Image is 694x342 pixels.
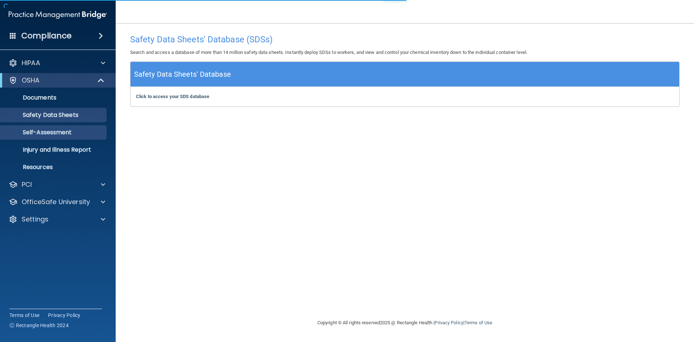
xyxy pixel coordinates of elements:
a: Terms of Use [9,312,39,319]
p: Safety Data Sheets [5,111,103,119]
a: Click to access your SDS database [136,94,209,99]
p: Documents [5,94,103,101]
p: Resources [5,164,103,171]
p: Settings [22,215,48,224]
h5: Safety Data Sheets' Database [134,68,231,81]
a: HIPAA [9,59,105,67]
a: PCI [9,180,105,189]
a: Terms of Use [464,320,492,325]
h4: Safety Data Sheets' Database (SDSs) [130,35,680,44]
iframe: Drift Widget Chat Controller [569,291,685,320]
p: OSHA [22,76,40,85]
a: OSHA [9,76,105,85]
h4: Compliance [21,31,72,41]
p: HIPAA [22,59,40,67]
div: Copyright © All rights reserved 2025 @ Rectangle Health | | [273,311,537,334]
a: Settings [9,215,105,224]
p: Search and access a database of more than 14 million safety data sheets. Instantly deploy SDSs to... [130,48,680,57]
p: Injury and Illness Report [5,146,103,153]
img: PMB logo [9,8,107,22]
p: OfficeSafe University [22,198,90,206]
span: Ⓒ Rectangle Health 2024 [9,322,69,329]
a: Privacy Policy [48,312,81,319]
a: OfficeSafe University [9,198,105,206]
p: PCI [22,180,32,189]
a: Privacy Policy [434,320,463,325]
p: Self-Assessment [5,129,103,136]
